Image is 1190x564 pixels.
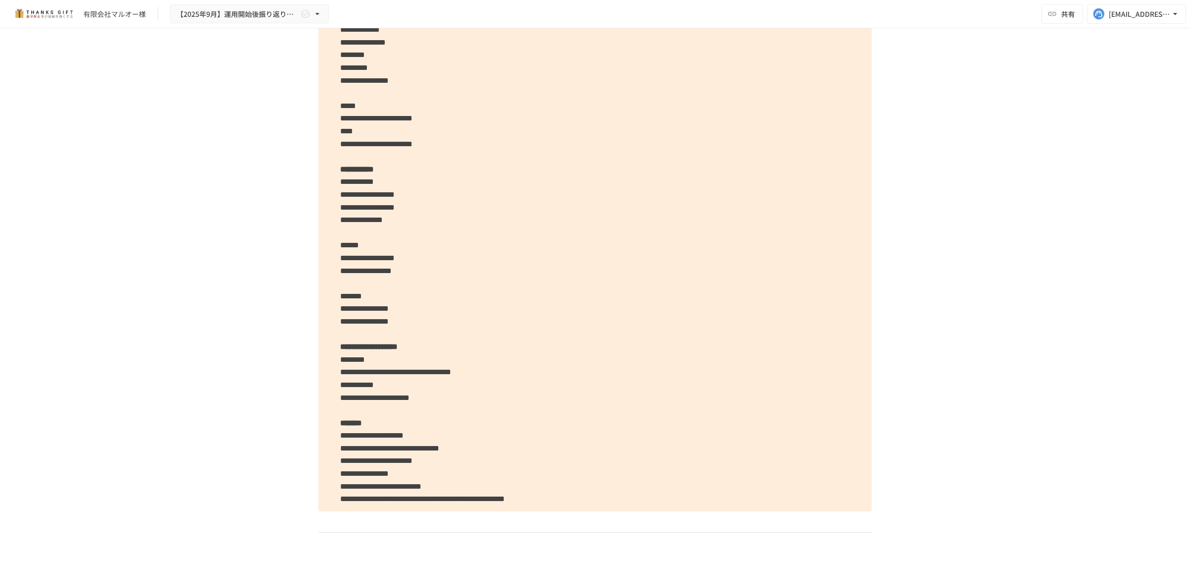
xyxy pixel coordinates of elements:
span: 共有 [1061,8,1075,19]
button: [EMAIL_ADDRESS][DOMAIN_NAME] [1087,4,1186,24]
img: mMP1OxWUAhQbsRWCurg7vIHe5HqDpP7qZo7fRoNLXQh [12,6,75,22]
div: [EMAIL_ADDRESS][DOMAIN_NAME] [1109,8,1170,20]
button: 共有 [1041,4,1083,24]
span: 【2025年9月】運用開始後振り返りミーティング [177,8,298,20]
div: 有限会社マルオー様 [83,9,146,19]
button: 【2025年9月】運用開始後振り返りミーティング [170,4,329,24]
